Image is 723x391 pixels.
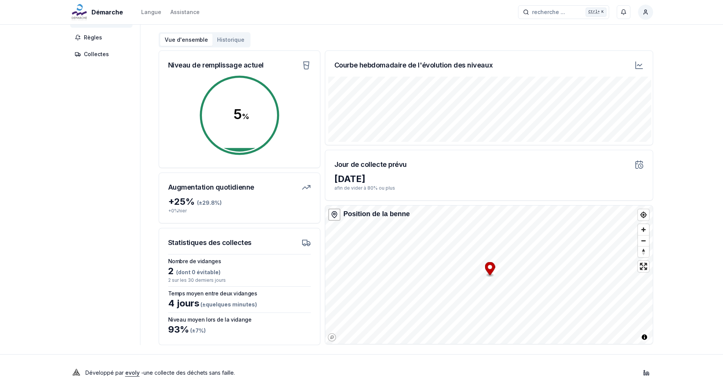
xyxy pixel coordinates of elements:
p: afin de vider à 80% ou plus [334,185,644,191]
p: Développé par - une collecte des déchets sans faille . [85,367,235,378]
div: [DATE] [334,173,644,185]
span: recherche ... [532,8,565,16]
p: + 0 % hier [168,208,311,214]
button: Zoom out [638,235,649,246]
button: recherche ...Ctrl+K [518,5,609,19]
div: 4 jours [168,297,311,309]
div: 2 [168,265,311,277]
a: Assistance [170,8,200,17]
a: Règles [70,31,135,44]
button: Find my location [638,209,649,220]
h3: Niveau moyen lors de la vidange [168,316,311,323]
span: (± 7 %) [189,327,206,334]
h3: Nombre de vidanges [168,258,311,265]
button: Zoom in [638,224,649,235]
span: Règles [84,34,102,41]
div: 93 % [168,323,311,336]
span: (dont 0 évitable) [174,269,221,275]
p: 2 sur les 30 derniers jours [168,277,311,283]
a: evoly [125,369,140,376]
h3: Statistiques des collectes [168,237,252,248]
img: Démarche Logo [70,3,88,21]
div: Langue [141,8,161,16]
h3: Jour de collecte prévu [334,159,407,170]
button: Toggle attribution [640,333,649,342]
h3: Augmentation quotidienne [168,182,254,193]
span: Reset bearing to north [638,247,649,257]
a: Mapbox logo [328,333,336,342]
button: Reset bearing to north [638,246,649,257]
h3: Courbe hebdomadaire de l'évolution des niveaux [334,60,493,71]
div: Map marker [485,262,495,278]
h3: Niveau de remplissage actuel [168,60,264,71]
span: Démarche [91,8,123,17]
button: Langue [141,8,161,17]
span: Collectes [84,50,109,58]
span: Zoom out [638,236,649,246]
button: Historique [213,34,249,46]
div: Position de la benne [343,209,410,219]
button: Enter fullscreen [638,261,649,272]
canvas: Map [325,206,655,344]
img: Evoly Logo [70,367,82,379]
span: (± quelques minutes ) [199,301,257,308]
a: Démarche [70,8,126,17]
span: (± 29.8 %) [197,199,222,206]
button: Vue d'ensemble [160,34,213,46]
div: + 25 % [168,196,311,208]
h3: Temps moyen entre deux vidanges [168,290,311,297]
a: Collectes [70,47,135,61]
